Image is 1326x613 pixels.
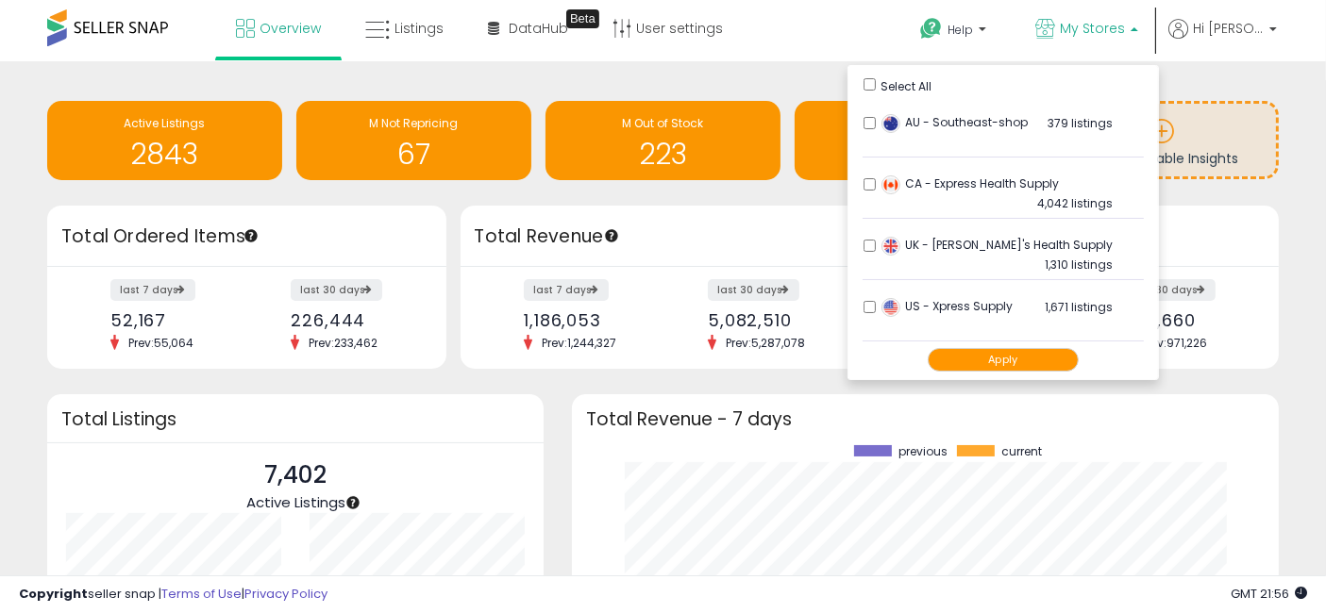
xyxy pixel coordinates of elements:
[555,139,771,170] h1: 223
[1133,335,1217,351] span: Prev: 971,226
[1001,445,1042,458] span: current
[299,335,387,351] span: Prev: 233,462
[110,279,195,301] label: last 7 days
[19,586,327,604] div: seller snap | |
[110,310,232,330] div: 52,167
[566,9,599,28] div: Tooltip anchor
[881,237,900,256] img: uk.png
[881,237,1113,253] span: UK - [PERSON_NAME]'s Health Supply
[296,101,531,180] a: M Not Repricing 67
[905,3,1005,61] a: Help
[125,115,206,131] span: Active Listings
[1037,195,1113,211] span: 4,042 listings
[1168,19,1277,61] a: Hi [PERSON_NAME]
[1231,585,1307,603] span: 2025-09-11 21:56 GMT
[291,310,412,330] div: 226,444
[623,115,704,131] span: M Out of Stock
[795,101,1030,180] a: M Over 90d Old 133
[344,494,361,511] div: Tooltip anchor
[881,298,1013,314] span: US - Xpress Supply
[57,139,273,170] h1: 2843
[804,139,1020,170] h1: 133
[881,175,900,194] img: canada.png
[898,445,948,458] span: previous
[881,114,900,133] img: australia.png
[291,279,382,301] label: last 30 days
[509,19,568,38] span: DataHub
[1060,19,1125,38] span: My Stores
[1045,299,1113,315] span: 1,671 listings
[19,585,88,603] strong: Copyright
[603,227,620,244] div: Tooltip anchor
[260,19,321,38] span: Overview
[1048,115,1113,131] span: 379 listings
[708,279,799,301] label: last 30 days
[1193,19,1264,38] span: Hi [PERSON_NAME]
[881,114,1028,130] span: AU - Southeast-shop
[370,115,459,131] span: M Not Repricing
[524,279,609,301] label: last 7 days
[532,335,626,351] span: Prev: 1,244,327
[47,101,282,180] a: Active Listings 2843
[1084,149,1238,168] span: Add Actionable Insights
[161,585,242,603] a: Terms of Use
[1124,310,1246,330] div: 926,660
[881,298,900,317] img: usa.png
[61,412,529,426] h3: Total Listings
[928,348,1079,372] button: Apply
[708,310,833,330] div: 5,082,510
[1124,279,1216,301] label: last 30 days
[244,585,327,603] a: Privacy Policy
[1045,257,1113,273] span: 1,310 listings
[546,101,780,180] a: M Out of Stock 223
[61,224,432,250] h3: Total Ordered Items
[1047,104,1276,176] a: Add Actionable Insights
[919,17,943,41] i: Get Help
[246,457,345,493] p: 7,402
[246,492,345,512] span: Active Listings
[881,175,1059,191] span: CA - Express Health Supply
[119,335,203,351] span: Prev: 55,064
[243,227,260,244] div: Tooltip anchor
[394,19,444,38] span: Listings
[524,310,649,330] div: 1,186,053
[881,78,932,94] span: Select All
[948,22,973,38] span: Help
[306,139,522,170] h1: 67
[586,412,1265,426] h3: Total Revenue - 7 days
[716,335,814,351] span: Prev: 5,287,078
[475,224,852,250] h3: Total Revenue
